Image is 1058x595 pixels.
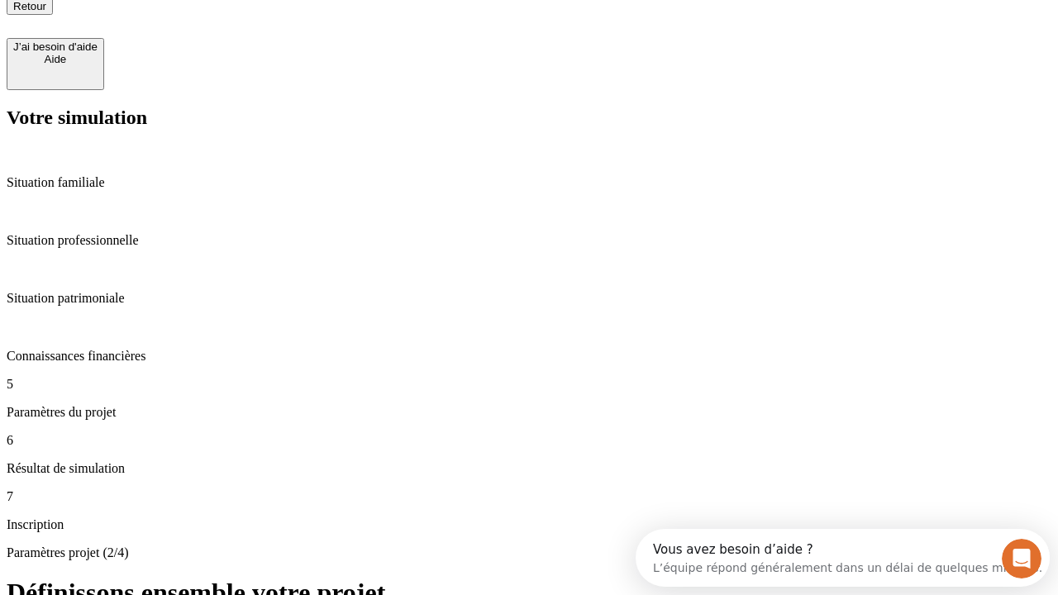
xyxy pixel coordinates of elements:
p: Situation familiale [7,175,1051,190]
h2: Votre simulation [7,107,1051,129]
p: Inscription [7,517,1051,532]
div: J’ai besoin d'aide [13,40,98,53]
div: Aide [13,53,98,65]
p: Situation patrimoniale [7,291,1051,306]
iframe: Intercom live chat [1002,539,1041,578]
iframe: Intercom live chat discovery launcher [636,529,1050,587]
button: J’ai besoin d'aideAide [7,38,104,90]
p: Paramètres du projet [7,405,1051,420]
p: 5 [7,377,1051,392]
p: Paramètres projet (2/4) [7,545,1051,560]
div: L’équipe répond généralement dans un délai de quelques minutes. [17,27,407,45]
p: 6 [7,433,1051,448]
p: 7 [7,489,1051,504]
p: Résultat de simulation [7,461,1051,476]
p: Situation professionnelle [7,233,1051,248]
div: Vous avez besoin d’aide ? [17,14,407,27]
div: Ouvrir le Messenger Intercom [7,7,455,52]
p: Connaissances financières [7,349,1051,364]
